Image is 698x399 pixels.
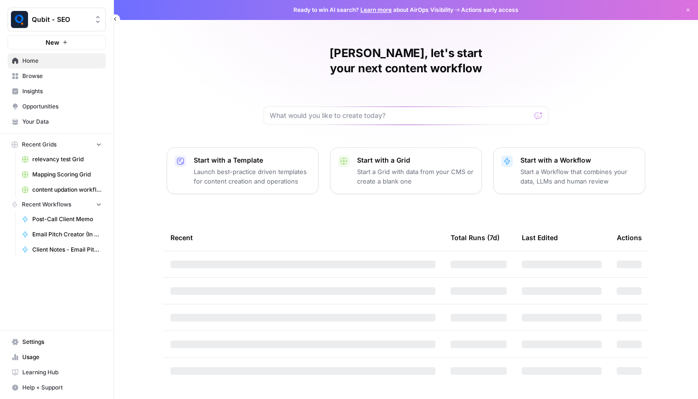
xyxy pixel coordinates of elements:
input: What would you like to create today? [270,111,531,120]
button: Help + Support [8,380,106,395]
a: content updation workflow [18,182,106,197]
img: Qubit - SEO Logo [11,11,28,28]
span: New [46,38,59,47]
span: Email Pitch Creator (In Use) [32,230,102,239]
a: Settings [8,334,106,350]
span: Mapping Scoring Grid [32,170,102,179]
button: Start with a TemplateLaunch best-practice driven templates for content creation and operations [167,147,319,194]
span: Recent Workflows [22,200,71,209]
a: Usage [8,350,106,365]
span: Browse [22,72,102,80]
p: Start with a Template [194,156,311,165]
a: Mapping Scoring Grid [18,167,106,182]
div: Total Runs (7d) [451,224,500,251]
span: Home [22,57,102,65]
span: Recent Grids [22,140,57,149]
span: Help + Support [22,383,102,392]
button: Start with a GridStart a Grid with data from your CMS or create a blank one [330,147,482,194]
span: Ready to win AI search? about AirOps Visibility [293,6,453,14]
span: Settings [22,338,102,346]
a: Learning Hub [8,365,106,380]
a: Client Notes - Email Pitch (Input) [18,242,106,257]
a: Browse [8,68,106,84]
button: Workspace: Qubit - SEO [8,8,106,31]
a: Email Pitch Creator (In Use) [18,227,106,242]
span: Opportunities [22,102,102,111]
span: Post-Call Client Memo [32,215,102,224]
p: Start with a Grid [357,156,474,165]
a: Your Data [8,114,106,129]
a: Insights [8,84,106,99]
a: Opportunities [8,99,106,114]
span: Client Notes - Email Pitch (Input) [32,245,102,254]
h1: [PERSON_NAME], let's start your next content workflow [264,46,548,76]
div: Last Edited [522,224,558,251]
span: relevancy test Grid [32,155,102,164]
button: Recent Workflows [8,197,106,212]
a: Post-Call Client Memo [18,212,106,227]
button: Recent Grids [8,137,106,152]
button: New [8,35,106,49]
div: Actions [617,224,642,251]
span: Learning Hub [22,368,102,377]
div: Recent [170,224,435,251]
p: Launch best-practice driven templates for content creation and operations [194,167,311,186]
span: Your Data [22,117,102,126]
button: Start with a WorkflowStart a Workflow that combines your data, LLMs and human review [493,147,645,194]
span: Insights [22,87,102,96]
span: Qubit - SEO [32,15,89,24]
span: Usage [22,353,102,361]
span: Actions early access [461,6,519,14]
p: Start a Grid with data from your CMS or create a blank one [357,167,474,186]
p: Start a Workflow that combines your data, LLMs and human review [520,167,637,186]
p: Start with a Workflow [520,156,637,165]
span: content updation workflow [32,185,102,194]
a: Home [8,53,106,68]
a: relevancy test Grid [18,152,106,167]
a: Learn more [360,6,392,13]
